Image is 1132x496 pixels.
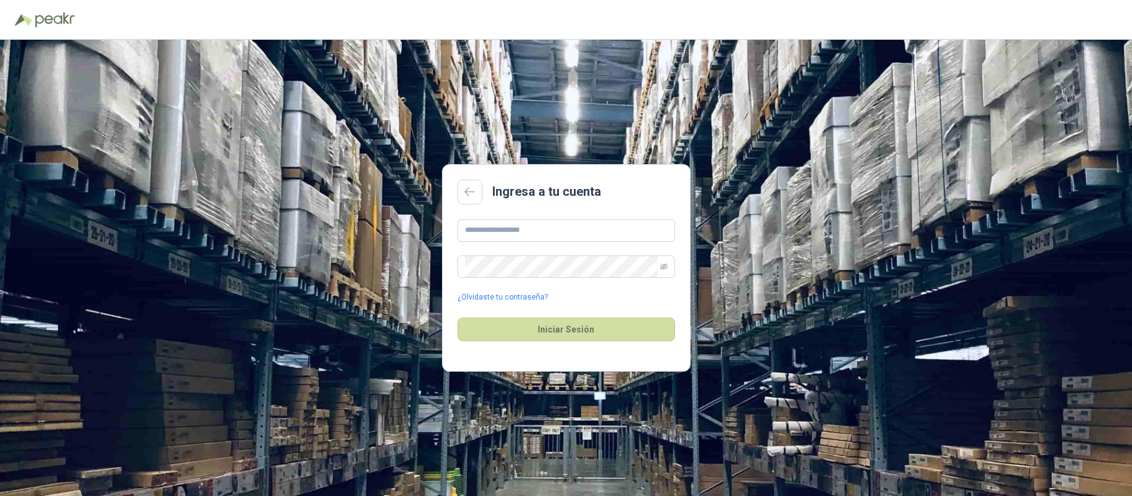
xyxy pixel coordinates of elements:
[492,182,601,201] h2: Ingresa a tu cuenta
[458,318,675,341] button: Iniciar Sesión
[458,292,548,303] a: ¿Olvidaste tu contraseña?
[35,12,75,27] img: Peakr
[660,263,668,270] span: eye-invisible
[15,14,32,26] img: Logo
